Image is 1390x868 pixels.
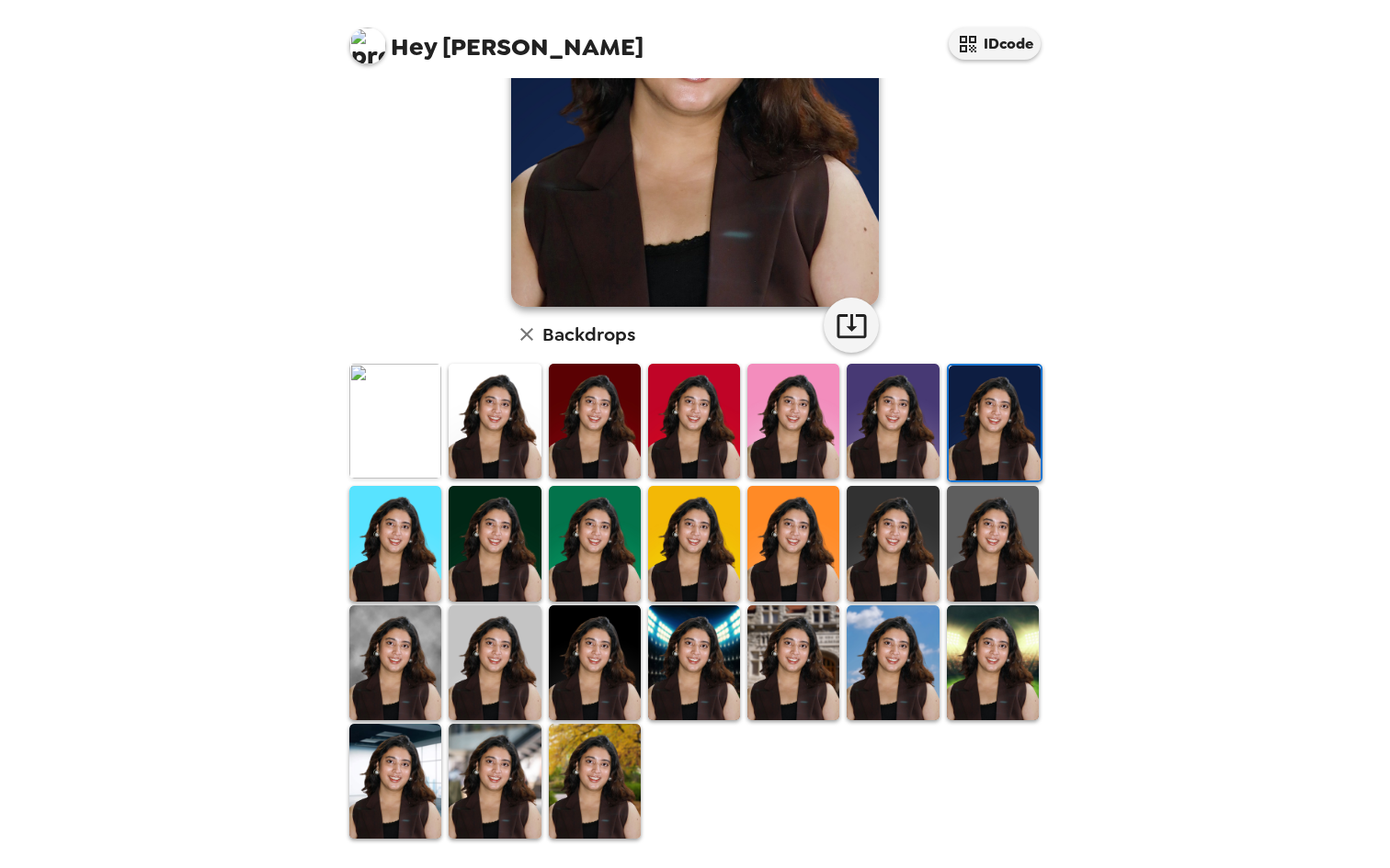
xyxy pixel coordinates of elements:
[349,18,644,60] span: [PERSON_NAME]
[349,28,386,64] img: profile pic
[542,320,635,349] h6: Backdrops
[391,30,437,63] span: Hey
[349,364,441,479] img: Original
[949,28,1041,60] button: IDcode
